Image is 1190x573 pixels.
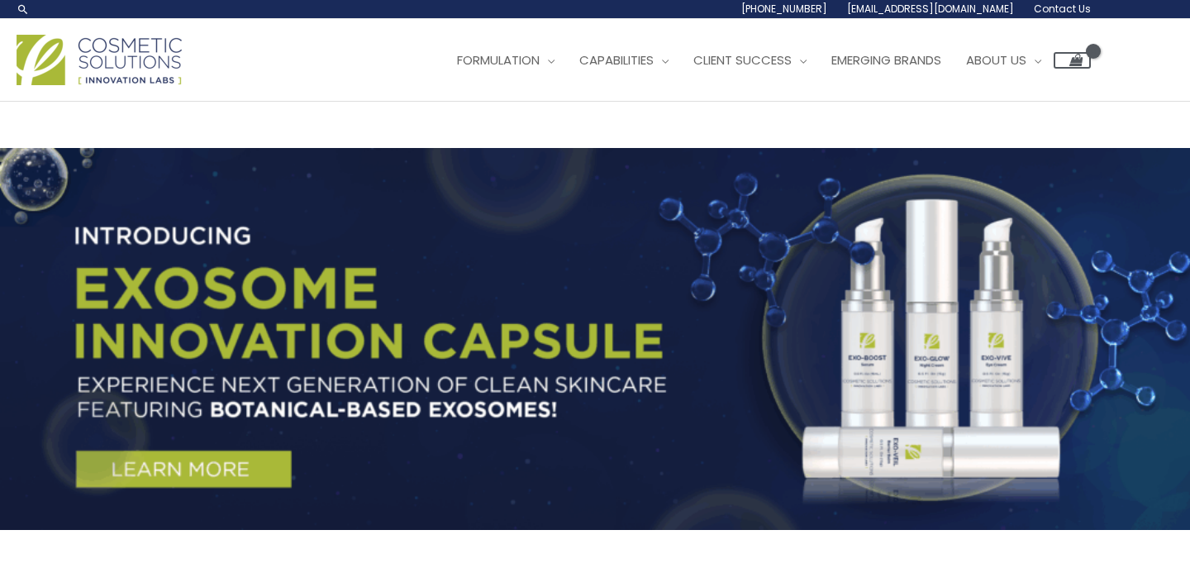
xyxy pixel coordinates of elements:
span: About Us [966,51,1026,69]
span: Formulation [457,51,540,69]
a: View Shopping Cart, empty [1054,52,1091,69]
a: Capabilities [567,36,681,85]
span: Emerging Brands [831,51,941,69]
span: [EMAIL_ADDRESS][DOMAIN_NAME] [847,2,1014,16]
span: Client Success [693,51,792,69]
a: Formulation [445,36,567,85]
span: Capabilities [579,51,654,69]
span: Contact Us [1034,2,1091,16]
a: Client Success [681,36,819,85]
nav: Site Navigation [432,36,1091,85]
a: About Us [954,36,1054,85]
span: [PHONE_NUMBER] [741,2,827,16]
a: Emerging Brands [819,36,954,85]
a: Search icon link [17,2,30,16]
img: Cosmetic Solutions Logo [17,35,182,85]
